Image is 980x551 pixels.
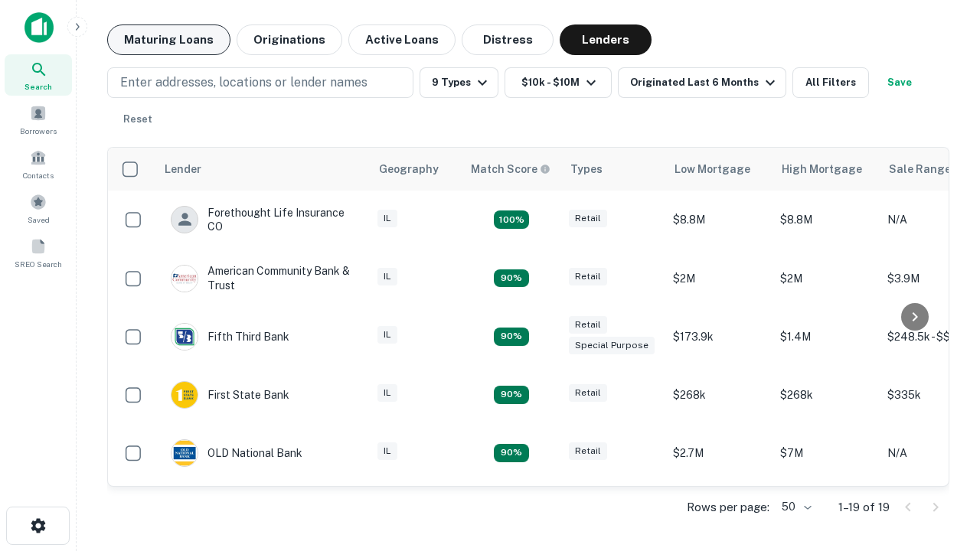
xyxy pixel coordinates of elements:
img: picture [171,440,198,466]
div: Fifth Third Bank [171,323,289,350]
button: Active Loans [348,24,456,55]
p: Enter addresses, locations or lender names [120,73,367,92]
span: Borrowers [20,125,57,137]
div: Retail [569,316,607,334]
div: Matching Properties: 2, hasApolloMatch: undefined [494,328,529,346]
div: First State Bank [171,381,289,409]
div: Geography [379,160,439,178]
th: Lender [155,148,370,191]
div: American Community Bank & Trust [171,264,354,292]
button: Distress [462,24,554,55]
div: IL [377,210,397,227]
td: $4.2M [665,482,773,540]
td: $268k [773,366,880,424]
td: $2M [665,249,773,307]
h6: Match Score [471,161,547,178]
p: Rows per page: [687,498,769,517]
div: Matching Properties: 2, hasApolloMatch: undefined [494,444,529,462]
div: Originated Last 6 Months [630,73,779,92]
span: SREO Search [15,258,62,270]
button: All Filters [792,67,869,98]
img: capitalize-icon.png [24,12,54,43]
td: $8.8M [665,191,773,249]
div: Low Mortgage [675,160,750,178]
p: 1–19 of 19 [838,498,890,517]
button: Originations [237,24,342,55]
div: Retail [569,268,607,285]
div: 50 [776,496,814,518]
img: picture [171,324,198,350]
div: Matching Properties: 2, hasApolloMatch: undefined [494,269,529,288]
td: $8.8M [773,191,880,249]
div: Special Purpose [569,337,655,354]
th: Low Mortgage [665,148,773,191]
td: $7M [773,424,880,482]
div: Matching Properties: 4, hasApolloMatch: undefined [494,210,529,229]
div: IL [377,326,397,344]
a: Saved [5,187,72,229]
span: Saved [28,214,50,226]
td: $173.9k [665,308,773,366]
td: $1.4M [773,308,880,366]
td: $4.2M [773,482,880,540]
button: Enter addresses, locations or lender names [107,67,413,98]
button: $10k - $10M [505,67,612,98]
button: Lenders [560,24,652,55]
div: OLD National Bank [171,439,302,467]
a: SREO Search [5,232,72,273]
th: Geography [370,148,462,191]
td: $268k [665,366,773,424]
th: High Mortgage [773,148,880,191]
th: Capitalize uses an advanced AI algorithm to match your search with the best lender. The match sco... [462,148,561,191]
a: Borrowers [5,99,72,140]
button: 9 Types [420,67,498,98]
button: Reset [113,104,162,135]
div: Retail [569,442,607,460]
div: Types [570,160,603,178]
img: picture [171,266,198,292]
div: Sale Range [889,160,951,178]
div: Forethought Life Insurance CO [171,206,354,233]
div: IL [377,384,397,402]
iframe: Chat Widget [903,429,980,502]
div: Lender [165,160,201,178]
div: IL [377,442,397,460]
div: Matching Properties: 2, hasApolloMatch: undefined [494,386,529,404]
div: Retail [569,384,607,402]
button: Save your search to get updates of matches that match your search criteria. [875,67,924,98]
span: Search [24,80,52,93]
img: picture [171,382,198,408]
div: High Mortgage [782,160,862,178]
td: $2M [773,249,880,307]
button: Maturing Loans [107,24,230,55]
div: IL [377,268,397,285]
div: Capitalize uses an advanced AI algorithm to match your search with the best lender. The match sco... [471,161,550,178]
button: Originated Last 6 Months [618,67,786,98]
div: Retail [569,210,607,227]
a: Contacts [5,143,72,184]
a: Search [5,54,72,96]
td: $2.7M [665,424,773,482]
span: Contacts [23,169,54,181]
th: Types [561,148,665,191]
